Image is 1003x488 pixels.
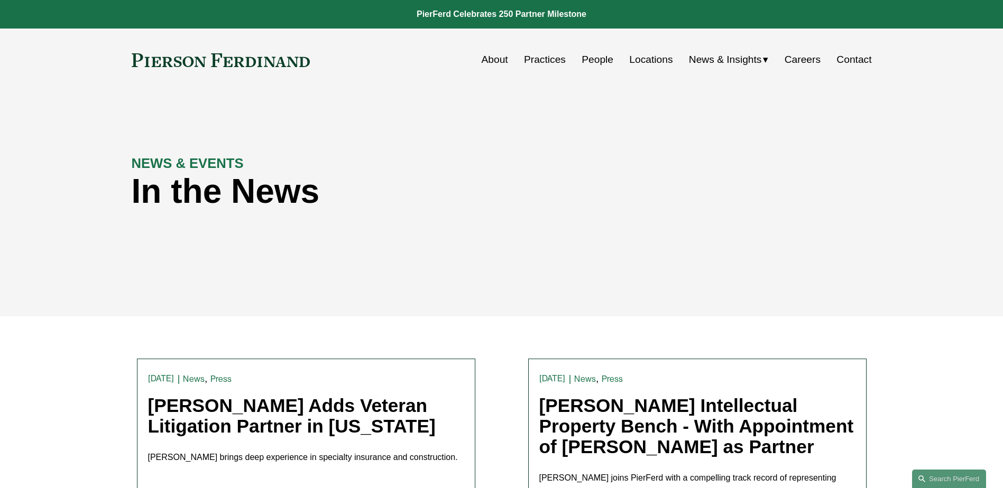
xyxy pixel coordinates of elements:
a: Practices [524,50,566,70]
a: [PERSON_NAME] Intellectual Property Bench - With Appointment of [PERSON_NAME] as Partner [539,395,854,456]
p: [PERSON_NAME] brings deep experience in specialty insurance and construction. [148,450,464,465]
time: [DATE] [539,374,566,383]
span: , [205,373,207,384]
a: folder dropdown [689,50,769,70]
a: Press [602,374,623,384]
span: News & Insights [689,51,762,69]
strong: NEWS & EVENTS [132,156,244,171]
a: Press [210,374,232,384]
a: News [183,374,205,384]
a: About [482,50,508,70]
a: News [574,374,596,384]
h1: In the News [132,172,687,211]
span: , [596,373,599,384]
a: Search this site [912,470,986,488]
a: Contact [836,50,871,70]
a: Careers [785,50,821,70]
a: [PERSON_NAME] Adds Veteran Litigation Partner in [US_STATE] [148,395,436,436]
a: People [582,50,613,70]
a: Locations [629,50,673,70]
time: [DATE] [148,374,174,383]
